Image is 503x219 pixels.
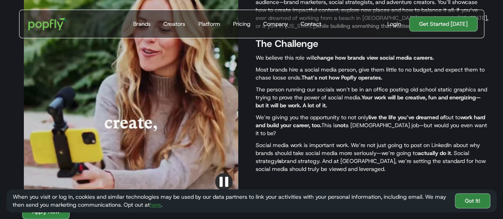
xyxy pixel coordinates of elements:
[337,122,346,129] strong: not
[263,20,287,28] div: Company
[418,149,451,157] strong: actually do it
[215,173,233,190] img: Pause video
[160,10,188,38] a: Creators
[233,20,250,28] div: Pricing
[409,16,478,31] a: Get Started [DATE]
[387,20,401,28] div: Login
[297,10,324,38] a: Contact
[455,193,490,208] a: Got It!
[369,114,445,121] strong: live the life you’ve dreamed of
[256,141,489,173] p: Social media work is important work. We’re not just going to post on LinkedIn about why brands sh...
[133,20,151,28] div: Brands
[256,85,489,109] p: The person running our socials won’t be in an office posting old school static graphics and tryin...
[301,74,382,81] strong: That’s not how Popfly operates.
[198,20,220,28] div: Platform
[256,114,485,129] strong: work hard and build your career, too.
[195,10,223,38] a: Platform
[278,157,282,165] strong: is
[384,20,404,28] a: Login
[256,113,489,137] p: We’re giving you the opportunity to not only but to This is a [DEMOGRAPHIC_DATA] job—but would yo...
[13,193,449,209] div: When you visit or log in, cookies and similar technologies may be used by our data partners to li...
[150,201,161,208] a: here
[256,54,489,62] p: We believe this role will
[163,20,185,28] div: Creators
[229,10,253,38] a: Pricing
[130,10,154,38] a: Brands
[314,54,434,61] strong: change how brands view social media careers.
[260,10,291,38] a: Company
[23,12,74,36] a: home
[256,66,489,81] p: Most brands hire a social media person, give them little to no budget, and expect them to chase l...
[256,37,318,50] strong: The Challenge
[256,94,481,109] strong: Your work will be creative, fun and energizing—but it will be work. A lot of it.
[300,20,321,28] div: Contact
